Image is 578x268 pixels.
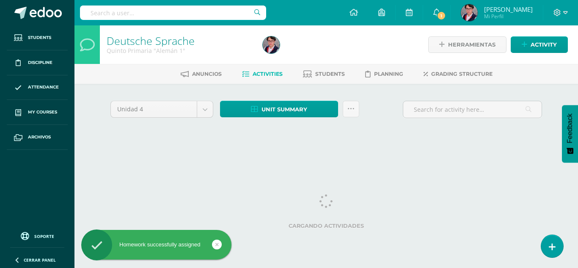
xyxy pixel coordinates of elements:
[117,101,190,117] span: Unidad 4
[28,109,57,116] span: My courses
[192,71,222,77] span: Anuncios
[7,50,68,75] a: Discipline
[107,47,253,55] div: Quinto Primaria 'Alemán 1'
[28,134,51,141] span: Archivos
[253,71,283,77] span: Activities
[261,102,307,117] span: Unit summary
[111,101,213,117] a: Unidad 4
[428,36,506,53] a: Herramientas
[28,84,59,91] span: Attendance
[10,230,64,241] a: Soporte
[7,125,68,150] a: Archivos
[424,67,493,81] a: Grading structure
[315,71,345,77] span: Students
[220,101,338,117] a: Unit summary
[531,37,557,52] span: Activity
[7,100,68,125] a: My courses
[28,34,51,41] span: Students
[34,233,54,239] span: Soporte
[181,67,222,81] a: Anuncios
[81,241,231,249] div: Homework successfully assigned
[403,101,542,118] input: Search for activity here…
[7,25,68,50] a: Students
[511,36,568,53] a: Activity
[242,67,283,81] a: Activities
[484,5,533,14] span: [PERSON_NAME]
[107,33,195,48] a: Deutsche Sprache
[431,71,493,77] span: Grading structure
[562,105,578,163] button: Feedback - Mostrar encuesta
[7,75,68,100] a: Attendance
[24,257,56,263] span: Cerrar panel
[107,35,253,47] h1: Deutsche Sprache
[28,59,52,66] span: Discipline
[303,67,345,81] a: Students
[263,36,280,53] img: 3d5d3fbbf55797b71de552028b9912e0.png
[461,4,478,21] img: 3d5d3fbbf55797b71de552028b9912e0.png
[110,223,542,229] label: Cargando actividades
[566,113,574,143] span: Feedback
[437,11,446,20] span: 1
[448,37,495,52] span: Herramientas
[365,67,403,81] a: Planning
[484,13,533,20] span: Mi Perfil
[80,6,266,20] input: Search a user…
[374,71,403,77] span: Planning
